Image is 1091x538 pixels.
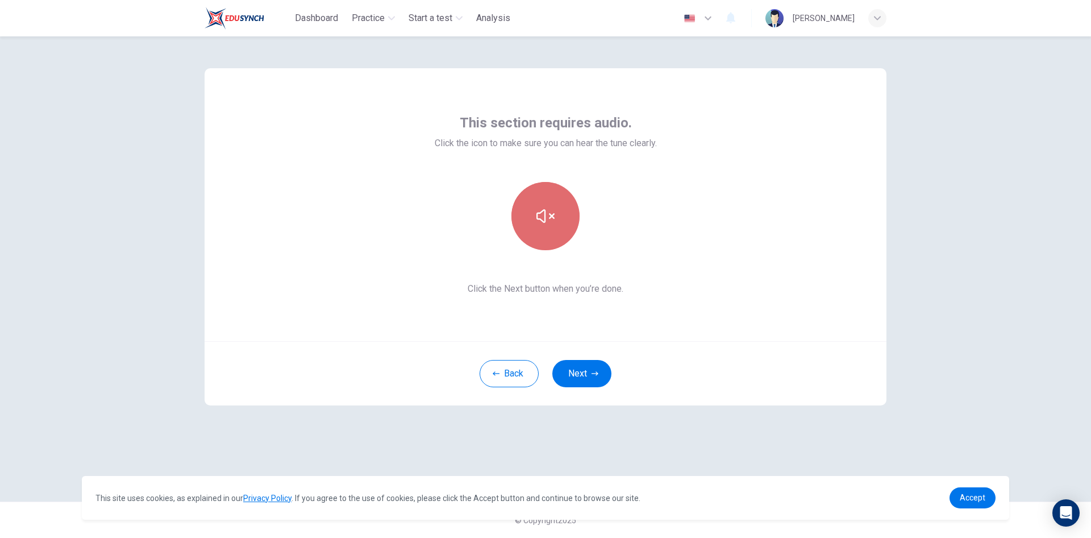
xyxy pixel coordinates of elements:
button: Next [552,360,611,387]
button: Analysis [472,8,515,28]
a: Train Test logo [205,7,290,30]
span: Analysis [476,11,510,25]
span: © Copyright 2025 [515,516,576,525]
span: This section requires audio. [460,114,632,132]
div: [PERSON_NAME] [793,11,855,25]
a: dismiss cookie message [950,487,996,508]
span: Click the icon to make sure you can hear the tune clearly. [435,136,657,150]
span: Click the Next button when you’re done. [435,282,657,296]
span: Practice [352,11,385,25]
img: Train Test logo [205,7,264,30]
span: This site uses cookies, as explained in our . If you agree to the use of cookies, please click th... [95,494,640,503]
button: Start a test [404,8,467,28]
img: en [682,14,697,23]
div: Open Intercom Messenger [1052,499,1080,527]
span: Dashboard [295,11,338,25]
button: Back [480,360,539,387]
a: Privacy Policy [243,494,292,503]
span: Accept [960,493,985,502]
div: cookieconsent [82,476,1009,520]
img: Profile picture [765,9,784,27]
button: Dashboard [290,8,343,28]
span: Start a test [409,11,452,25]
button: Practice [347,8,399,28]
